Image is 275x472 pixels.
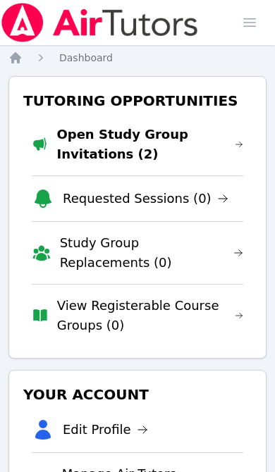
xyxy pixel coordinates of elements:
[56,125,243,164] a: Open Study Group Invitations (2)
[57,296,243,335] a: View Registerable Course Groups (0)
[60,233,243,273] a: Study Group Replacements (0)
[20,88,255,113] h3: Tutoring Opportunities
[63,420,148,440] a: Edit Profile
[20,382,255,407] h3: Your Account
[59,52,113,63] span: Dashboard
[8,51,267,65] nav: Breadcrumb
[59,51,113,65] a: Dashboard
[63,189,228,209] a: Requested Sessions (0)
